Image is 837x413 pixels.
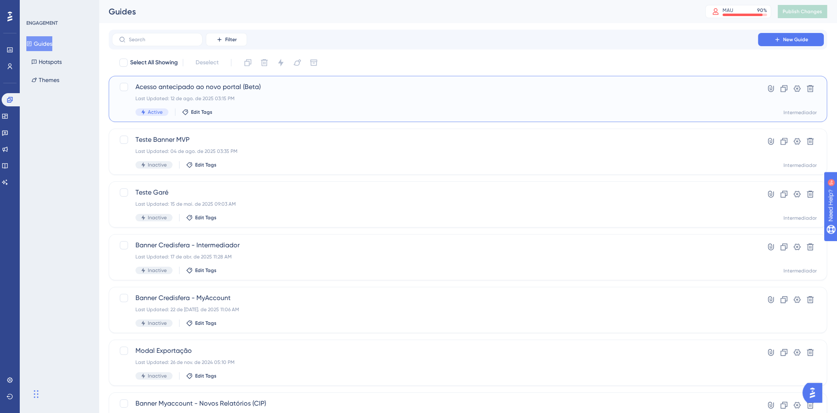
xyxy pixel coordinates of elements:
span: Teste Banner MVP [135,135,734,145]
div: 90 % [757,7,767,14]
button: Guides [26,36,52,51]
button: Publish Changes [778,5,827,18]
span: Banner Myaccount - Novos Relatórios (CIP) [135,399,734,408]
button: Themes [26,73,64,87]
span: Teste Garé [135,188,734,197]
div: Last Updated: 12 de ago. de 2025 03:15 PM [135,95,734,102]
div: Intermediador [783,109,817,116]
span: Inactive [148,320,167,326]
button: Edit Tags [186,267,217,274]
div: Last Updated: 17 de abr. de 2025 11:28 AM [135,253,734,260]
div: MAU [723,7,733,14]
div: Last Updated: 22 de [DATE]. de 2025 11:06 AM [135,306,734,313]
span: Need Help? [19,2,51,12]
span: Acesso antecipado ao novo portal (Beta) [135,82,734,92]
span: Banner Credisfera - MyAccount [135,293,734,303]
button: New Guide [758,33,824,46]
div: Last Updated: 26 de nov. de 2024 05:10 PM [135,359,734,366]
div: Last Updated: 04 de ago. de 2025 03:35 PM [135,148,734,155]
span: Publish Changes [783,8,822,15]
span: Edit Tags [195,267,217,274]
span: Inactive [148,214,167,221]
div: 9+ [56,4,61,11]
span: Select All Showing [130,58,178,68]
span: Edit Tags [195,162,217,168]
button: Edit Tags [186,320,217,326]
button: Hotspots [26,54,67,69]
span: Inactive [148,373,167,379]
div: Arrastar [34,382,39,406]
button: Deselect [188,55,226,70]
span: Edit Tags [191,109,212,115]
span: Edit Tags [195,214,217,221]
div: ENGAGEMENT [26,20,58,26]
span: Edit Tags [195,373,217,379]
span: Inactive [148,162,167,168]
button: Filter [206,33,247,46]
iframe: UserGuiding AI Assistant Launcher [802,380,827,405]
span: Modal Exportação [135,346,734,356]
span: Active [148,109,163,115]
button: Edit Tags [186,162,217,168]
span: Filter [225,36,237,43]
div: Guides [109,6,685,17]
div: Last Updated: 15 de mai. de 2025 09:03 AM [135,201,734,207]
span: Edit Tags [195,320,217,326]
span: Inactive [148,267,167,274]
input: Search [129,37,196,42]
div: Intermediador [783,162,817,169]
span: Banner Credisfera - Intermediador [135,240,734,250]
span: Deselect [196,58,219,68]
div: Intermediador [783,268,817,274]
span: New Guide [783,36,808,43]
button: Edit Tags [182,109,212,115]
button: Edit Tags [186,373,217,379]
button: Edit Tags [186,214,217,221]
div: Intermediador [783,215,817,221]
